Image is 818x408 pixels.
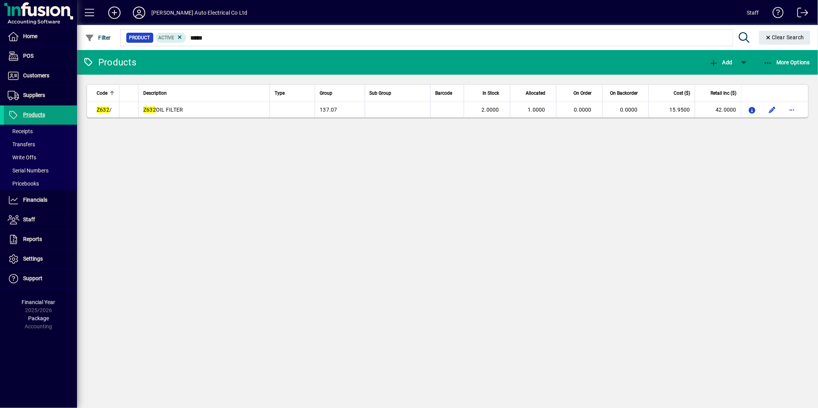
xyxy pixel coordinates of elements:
[8,128,33,134] span: Receipts
[23,92,45,98] span: Suppliers
[526,89,545,97] span: Allocated
[143,89,167,97] span: Description
[97,89,114,97] div: Code
[4,138,77,151] a: Transfers
[320,89,360,97] div: Group
[97,107,112,113] span: /
[4,269,77,288] a: Support
[707,55,734,69] button: Add
[159,35,174,40] span: Active
[127,6,151,20] button: Profile
[23,256,43,262] span: Settings
[791,2,808,27] a: Logout
[4,249,77,269] a: Settings
[469,89,506,97] div: In Stock
[4,27,77,46] a: Home
[4,47,77,66] a: POS
[620,107,638,113] span: 0.0000
[23,53,34,59] span: POS
[8,181,39,187] span: Pricebooks
[151,7,247,19] div: [PERSON_NAME] Auto Electrical Co Ltd
[786,104,798,116] button: More options
[4,66,77,85] a: Customers
[23,236,42,242] span: Reports
[8,167,49,174] span: Serial Numbers
[574,107,592,113] span: 0.0000
[143,107,156,113] em: Z632
[8,141,35,147] span: Transfers
[23,197,47,203] span: Financials
[4,86,77,105] a: Suppliers
[23,275,42,281] span: Support
[649,102,695,117] td: 15.9500
[28,315,49,321] span: Package
[695,102,741,117] td: 42.0000
[102,6,127,20] button: Add
[370,89,392,97] span: Sub Group
[4,210,77,229] a: Staff
[674,89,690,97] span: Cost ($)
[275,89,310,97] div: Type
[83,31,113,45] button: Filter
[711,89,736,97] span: Retail Inc ($)
[97,89,107,97] span: Code
[747,7,759,19] div: Staff
[320,89,332,97] span: Group
[610,89,638,97] span: On Backorder
[143,107,183,113] span: OIL FILTER
[515,89,552,97] div: Allocated
[370,89,426,97] div: Sub Group
[573,89,592,97] span: On Order
[23,33,37,39] span: Home
[22,299,55,305] span: Financial Year
[709,59,732,65] span: Add
[23,72,49,79] span: Customers
[435,89,459,97] div: Barcode
[4,230,77,249] a: Reports
[83,56,136,69] div: Products
[482,107,500,113] span: 2.0000
[766,104,778,116] button: Edit
[435,89,452,97] span: Barcode
[759,31,811,45] button: Clear
[4,151,77,164] a: Write Offs
[607,89,645,97] div: On Backorder
[129,34,150,42] span: Product
[23,216,35,222] span: Staff
[85,35,111,41] span: Filter
[561,89,598,97] div: On Order
[97,107,109,113] em: Z632
[528,107,546,113] span: 1.0000
[761,55,812,69] button: More Options
[4,191,77,210] a: Financials
[4,125,77,138] a: Receipts
[767,2,784,27] a: Knowledge Base
[765,34,805,40] span: Clear Search
[763,59,810,65] span: More Options
[320,107,337,113] span: 137.07
[8,154,36,161] span: Write Offs
[275,89,285,97] span: Type
[156,33,186,43] mat-chip: Activation Status: Active
[4,177,77,190] a: Pricebooks
[483,89,499,97] span: In Stock
[23,112,45,118] span: Products
[143,89,265,97] div: Description
[4,164,77,177] a: Serial Numbers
